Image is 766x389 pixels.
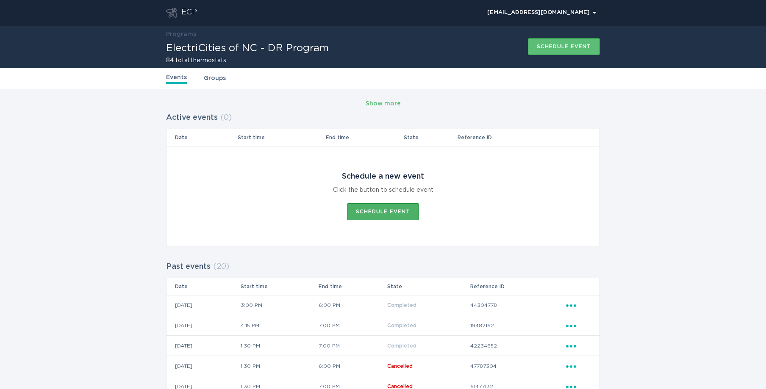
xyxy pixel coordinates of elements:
[318,278,387,295] th: End time
[333,185,433,195] div: Click the button to schedule event
[167,356,599,376] tr: 999324dde5544607b6cfe5bfa8bbdb8d
[204,74,226,83] a: Groups
[167,315,240,336] td: [DATE]
[387,343,416,348] span: Completed
[240,315,318,336] td: 4:15 PM
[387,384,413,389] span: Cancelled
[528,38,600,55] button: Schedule event
[240,336,318,356] td: 1:30 PM
[240,356,318,376] td: 1:30 PM
[220,114,232,121] span: ( 0 )
[387,364,413,369] span: Cancelled
[167,315,599,336] tr: 7c37e47af3544798b4d62dc9b2c48826
[537,44,591,49] div: Schedule event
[366,97,401,110] button: Show more
[566,341,591,350] div: Popover menu
[167,129,237,146] th: Date
[240,295,318,315] td: 3:00 PM
[167,278,240,295] th: Date
[483,6,600,19] button: Open user account details
[470,336,566,356] td: 42234652
[167,295,599,315] tr: c6cc0a91a8a94635a5f16e8d9cd51849
[487,10,596,15] div: [EMAIL_ADDRESS][DOMAIN_NAME]
[470,278,566,295] th: Reference ID
[483,6,600,19] div: Popover menu
[470,356,566,376] td: 47787304
[167,129,599,146] tr: Table Headers
[356,209,410,214] div: Schedule event
[166,43,329,53] h1: ElectriCities of NC - DR Program
[167,295,240,315] td: [DATE]
[166,31,196,37] a: Programs
[166,58,329,63] h2: 84 total thermostats
[166,8,177,18] button: Go to dashboard
[387,278,470,295] th: State
[167,356,240,376] td: [DATE]
[470,315,566,336] td: 19482162
[181,8,197,18] div: ECP
[325,129,403,146] th: End time
[240,278,318,295] th: Start time
[167,278,599,295] tr: Table Headers
[457,129,566,146] th: Reference ID
[566,321,591,330] div: Popover menu
[166,73,187,84] a: Events
[566,361,591,371] div: Popover menu
[237,129,325,146] th: Start time
[347,203,419,220] button: Schedule event
[318,315,387,336] td: 7:00 PM
[318,336,387,356] td: 7:00 PM
[387,303,416,308] span: Completed
[166,259,211,274] h2: Past events
[318,295,387,315] td: 6:00 PM
[366,99,401,108] div: Show more
[387,323,416,328] span: Completed
[167,336,240,356] td: [DATE]
[470,295,566,315] td: 44304778
[342,172,424,181] div: Schedule a new event
[213,263,229,270] span: ( 20 )
[318,356,387,376] td: 6:00 PM
[566,301,591,310] div: Popover menu
[166,110,218,125] h2: Active events
[403,129,458,146] th: State
[167,336,599,356] tr: 925af77045214b35843ead3267b9b16f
